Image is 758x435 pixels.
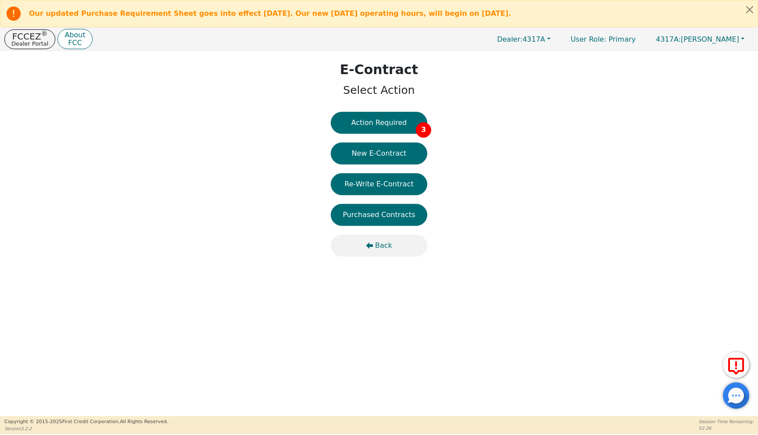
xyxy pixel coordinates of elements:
[497,35,545,43] span: 4317A
[497,35,522,43] span: Dealer:
[41,30,48,38] sup: ®
[57,29,92,50] button: AboutFCC
[4,29,55,49] button: FCCEZ®Dealer Portal
[120,419,168,424] span: All Rights Reserved.
[11,32,48,41] p: FCCEZ
[340,62,418,78] h1: E-Contract
[64,32,85,39] p: About
[64,39,85,46] p: FCC
[656,35,739,43] span: [PERSON_NAME]
[562,31,644,48] a: User Role: Primary
[375,240,392,251] span: Back
[656,35,681,43] span: 4317A:
[11,41,48,46] p: Dealer Portal
[699,418,754,425] p: Session Time Remaining:
[571,35,606,43] span: User Role :
[331,173,427,195] button: Re-Write E-Contract
[723,352,749,378] button: Report Error to FCC
[29,9,511,18] b: Our updated Purchase Requirement Sheet goes into effect [DATE]. Our new [DATE] operating hours, w...
[4,425,168,432] p: Version 3.2.2
[331,112,427,134] button: Action Required3
[331,235,427,257] button: Back
[331,143,427,164] button: New E-Contract
[488,32,560,46] button: Dealer:4317A
[647,32,754,46] button: 4317A:[PERSON_NAME]
[331,204,427,226] button: Purchased Contracts
[742,0,758,18] button: Close alert
[562,31,644,48] p: Primary
[699,425,754,431] p: 52:26
[340,82,418,99] p: Select Action
[4,418,168,426] p: Copyright © 2015- 2025 First Credit Corporation.
[416,122,431,138] span: 3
